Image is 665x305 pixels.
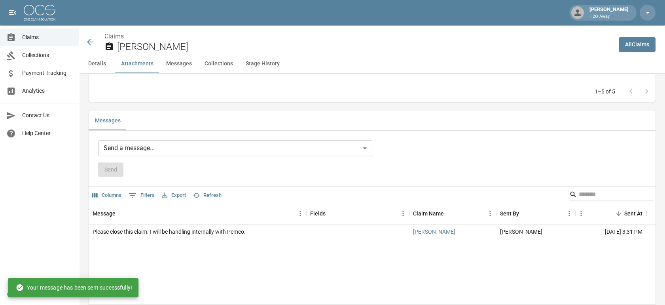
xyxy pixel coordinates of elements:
[5,5,21,21] button: open drawer
[93,202,116,225] div: Message
[484,208,496,219] button: Menu
[624,202,642,225] div: Sent At
[79,54,115,73] button: Details
[90,189,123,202] button: Select columns
[127,189,157,202] button: Show filters
[569,188,654,202] div: Search
[104,32,612,41] nav: breadcrumb
[116,208,127,219] button: Sort
[89,202,306,225] div: Message
[22,87,72,95] span: Analytics
[444,208,455,219] button: Sort
[586,6,632,20] div: [PERSON_NAME]
[24,5,55,21] img: ocs-logo-white-transparent.png
[7,290,72,298] div: © 2025 One Claim Solution
[575,208,587,219] button: Menu
[98,140,372,156] div: Send a message...
[93,228,246,236] div: Please close this claim. I will be handling internally with Pemco.
[619,37,656,52] a: AllClaims
[22,33,72,42] span: Claims
[496,202,575,225] div: Sent By
[326,208,337,219] button: Sort
[563,208,575,219] button: Menu
[306,202,409,225] div: Fields
[239,54,286,73] button: Stage History
[16,280,132,295] div: Your message has been sent successfully!
[22,111,72,120] span: Contact Us
[22,51,72,59] span: Collections
[310,202,326,225] div: Fields
[89,111,656,130] div: related-list tabs
[22,129,72,137] span: Help Center
[519,208,530,219] button: Sort
[409,202,496,225] div: Claim Name
[397,208,409,219] button: Menu
[413,228,455,236] a: [PERSON_NAME]
[160,54,198,73] button: Messages
[500,202,519,225] div: Sent By
[500,228,542,236] div: Emma Young
[198,54,239,73] button: Collections
[575,202,646,225] div: Sent At
[191,189,224,202] button: Refresh
[160,189,188,202] button: Export
[117,41,612,53] h2: [PERSON_NAME]
[89,111,127,130] button: Messages
[104,32,124,40] a: Claims
[22,69,72,77] span: Payment Tracking
[294,208,306,219] button: Menu
[115,54,160,73] button: Attachments
[413,202,444,225] div: Claim Name
[79,54,665,73] div: anchor tabs
[589,13,629,20] p: H2O Away
[575,225,646,239] div: [DATE] 3:31 PM
[613,208,624,219] button: Sort
[595,88,615,95] p: 1–5 of 5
